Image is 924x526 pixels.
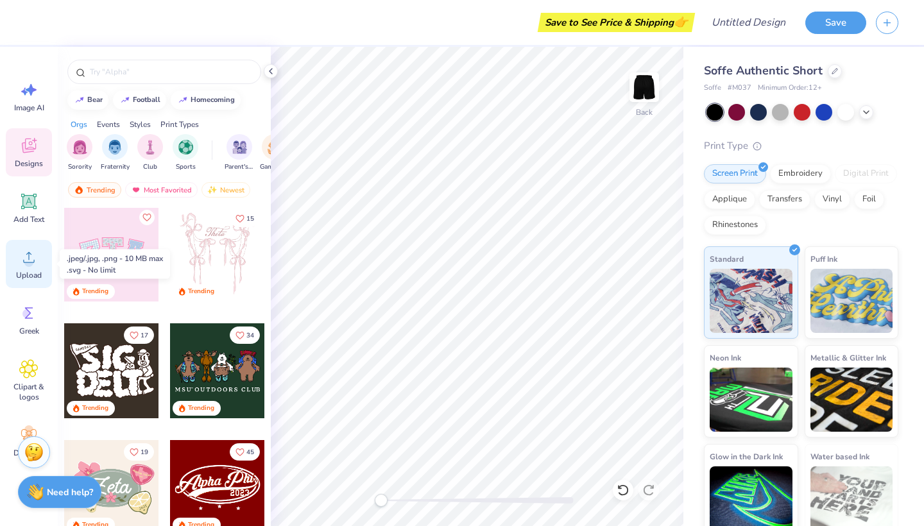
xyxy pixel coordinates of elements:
[108,140,122,155] img: Fraternity Image
[710,351,741,364] span: Neon Ink
[191,96,235,103] div: homecoming
[246,332,254,339] span: 34
[541,13,692,32] div: Save to See Price & Shipping
[87,96,103,103] div: bear
[230,210,260,227] button: Like
[207,185,218,194] img: newest.gif
[74,185,84,194] img: trending.gif
[125,182,198,198] div: Most Favorited
[139,210,155,225] button: Like
[89,65,253,78] input: Try "Alpha"
[758,83,822,94] span: Minimum Order: 12 +
[805,12,866,34] button: Save
[67,134,92,172] div: filter for Sorority
[201,182,250,198] div: Newest
[14,103,44,113] span: Image AI
[230,443,260,461] button: Like
[82,287,108,296] div: Trending
[225,134,254,172] button: filter button
[67,253,163,264] div: .jpeg/.jpg, .png - 10 MB max
[101,134,130,172] div: filter for Fraternity
[178,140,193,155] img: Sports Image
[375,494,388,507] div: Accessibility label
[674,14,688,30] span: 👉
[15,158,43,169] span: Designs
[173,134,198,172] button: filter button
[188,403,214,413] div: Trending
[710,450,783,463] span: Glow in the Dark Ink
[143,162,157,172] span: Club
[82,403,108,413] div: Trending
[225,134,254,172] div: filter for Parent's Weekend
[19,326,39,336] span: Greek
[225,162,254,172] span: Parent's Weekend
[810,269,893,333] img: Puff Ink
[728,83,751,94] span: # M037
[67,90,108,110] button: bear
[810,252,837,266] span: Puff Ink
[137,134,163,172] div: filter for Club
[704,216,766,235] div: Rhinestones
[704,139,898,153] div: Print Type
[67,134,92,172] button: filter button
[130,119,151,130] div: Styles
[16,270,42,280] span: Upload
[173,134,198,172] div: filter for Sports
[124,327,154,344] button: Like
[160,119,199,130] div: Print Types
[67,264,163,276] div: .svg - No limit
[810,450,869,463] span: Water based Ink
[701,10,796,35] input: Untitled Design
[710,368,792,432] img: Neon Ink
[101,162,130,172] span: Fraternity
[770,164,831,183] div: Embroidery
[268,140,282,155] img: Game Day Image
[710,252,744,266] span: Standard
[13,214,44,225] span: Add Text
[47,486,93,498] strong: Need help?
[176,162,196,172] span: Sports
[704,190,755,209] div: Applique
[141,449,148,455] span: 19
[631,74,657,100] img: Back
[710,269,792,333] img: Standard
[178,96,188,104] img: trend_line.gif
[131,185,141,194] img: most_fav.gif
[133,96,160,103] div: football
[124,443,154,461] button: Like
[13,448,44,458] span: Decorate
[260,162,289,172] span: Game Day
[854,190,884,209] div: Foil
[143,140,157,155] img: Club Image
[120,96,130,104] img: trend_line.gif
[260,134,289,172] button: filter button
[835,164,897,183] div: Digital Print
[636,106,653,118] div: Back
[246,449,254,455] span: 45
[8,382,50,402] span: Clipart & logos
[260,134,289,172] div: filter for Game Day
[759,190,810,209] div: Transfers
[810,351,886,364] span: Metallic & Glitter Ink
[141,332,148,339] span: 17
[188,287,214,296] div: Trending
[137,134,163,172] button: filter button
[810,368,893,432] img: Metallic & Glitter Ink
[230,327,260,344] button: Like
[704,63,823,78] span: Soffe Authentic Short
[101,134,130,172] button: filter button
[73,140,87,155] img: Sorority Image
[97,119,120,130] div: Events
[68,162,92,172] span: Sorority
[74,96,85,104] img: trend_line.gif
[171,90,241,110] button: homecoming
[704,83,721,94] span: Soffe
[71,119,87,130] div: Orgs
[232,140,247,155] img: Parent's Weekend Image
[704,164,766,183] div: Screen Print
[113,90,166,110] button: football
[814,190,850,209] div: Vinyl
[68,182,121,198] div: Trending
[246,216,254,222] span: 15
